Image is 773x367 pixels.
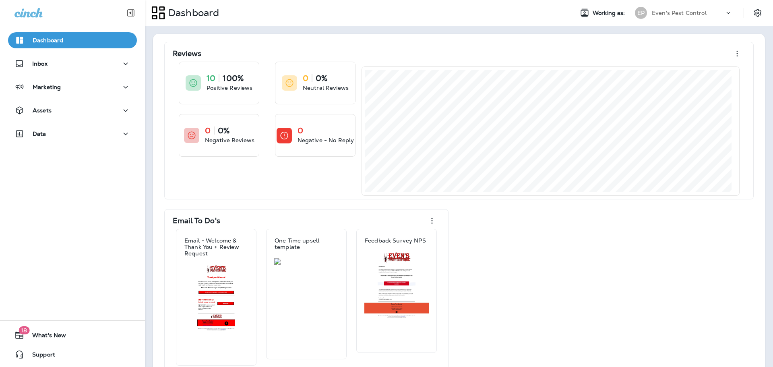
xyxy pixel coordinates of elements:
[298,136,354,144] p: Negative - No Reply
[8,79,137,95] button: Marketing
[275,237,338,250] p: One Time upsell template
[8,56,137,72] button: Inbox
[750,6,765,20] button: Settings
[364,252,429,318] img: 6e35e749-77fb-45f3-9e5d-48578cc40608.jpg
[303,74,308,82] p: 0
[184,265,248,331] img: cb212fd7-126d-4582-83ae-d4a20d5b33d9.jpg
[635,7,647,19] div: EP
[365,237,426,244] p: Feedback Survey NPS
[303,84,349,92] p: Neutral Reviews
[205,136,254,144] p: Negative Reviews
[8,126,137,142] button: Data
[593,10,627,17] span: Working as:
[8,327,137,343] button: 18What's New
[165,7,219,19] p: Dashboard
[223,74,244,82] p: 100%
[32,60,48,67] p: Inbox
[33,107,52,114] p: Assets
[120,5,142,21] button: Collapse Sidebar
[33,37,63,44] p: Dashboard
[173,50,201,58] p: Reviews
[274,258,339,265] img: 7cf6854b-8d61-4e98-8d38-3c5fb7be58e3.jpg
[316,74,327,82] p: 0%
[24,351,55,361] span: Support
[8,32,137,48] button: Dashboard
[184,237,248,257] p: Email - Welcome & Thank You + Review Request
[207,84,252,92] p: Positive Reviews
[8,346,137,363] button: Support
[19,326,29,334] span: 18
[298,126,303,135] p: 0
[173,217,220,225] p: Email To Do's
[205,126,211,135] p: 0
[218,126,229,135] p: 0%
[33,84,61,90] p: Marketing
[8,102,137,118] button: Assets
[652,10,707,16] p: Even's Pest Control
[24,332,66,342] span: What's New
[33,131,46,137] p: Data
[207,74,215,82] p: 10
